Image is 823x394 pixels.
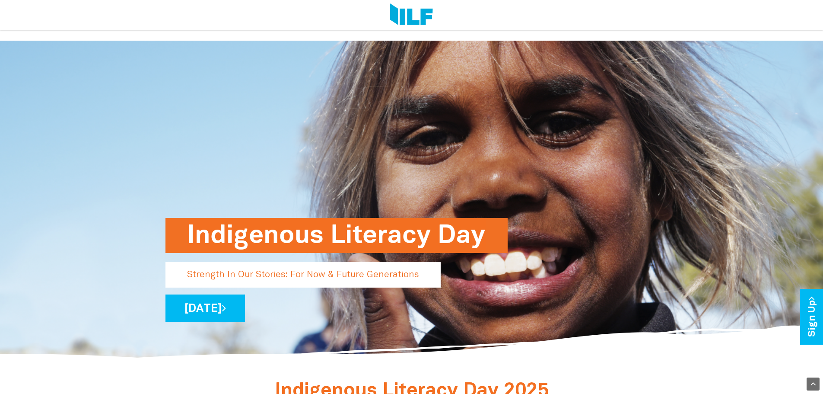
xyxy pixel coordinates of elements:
[807,378,820,391] div: Scroll Back to Top
[165,295,245,322] a: [DATE]
[390,3,433,27] img: Logo
[187,218,486,253] h1: Indigenous Literacy Day
[165,262,441,288] p: Strength In Our Stories: For Now & Future Generations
